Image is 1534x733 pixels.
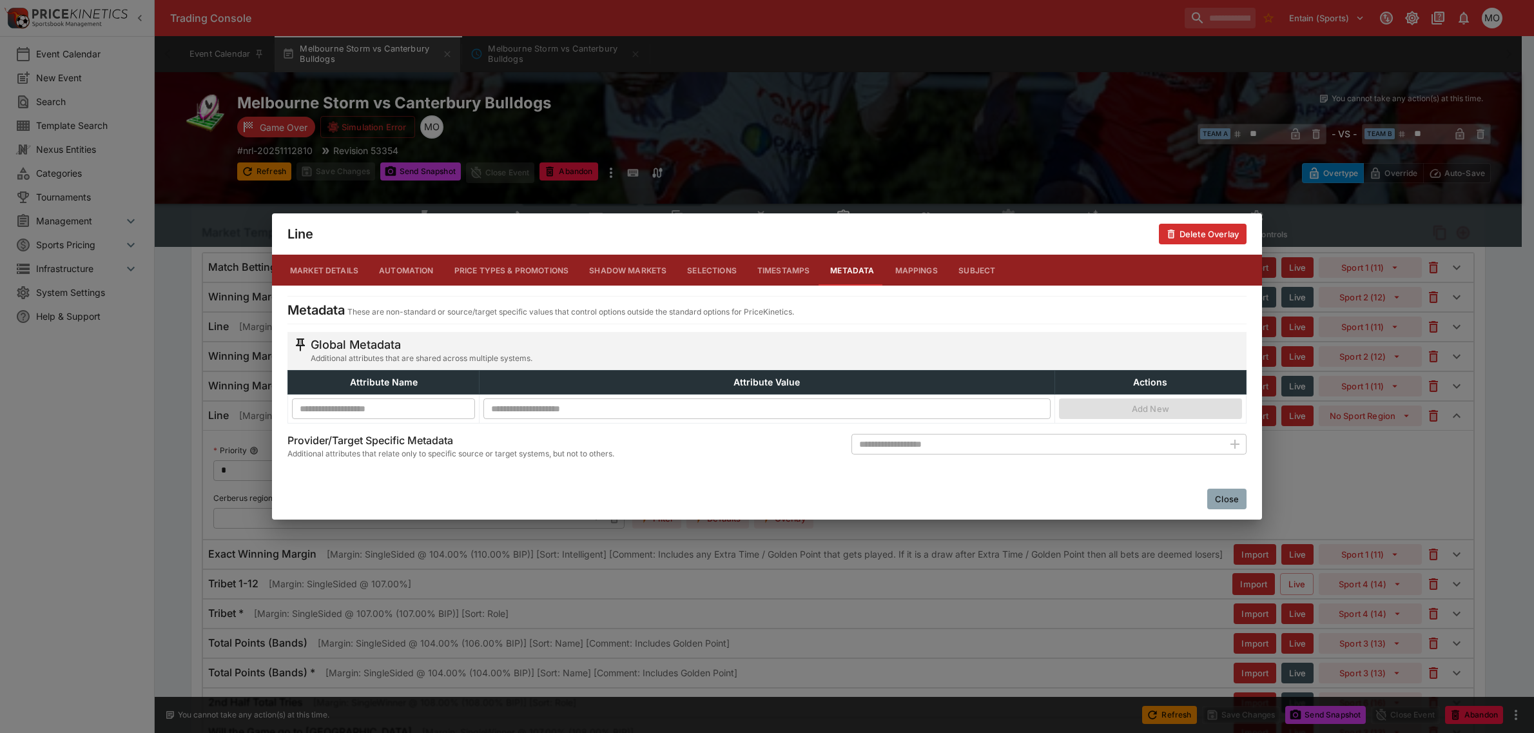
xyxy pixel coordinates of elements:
[948,255,1006,286] button: Subject
[288,371,480,395] th: Attribute Name
[287,226,313,242] h4: Line
[820,255,884,286] button: Metadata
[287,447,614,460] span: Additional attributes that relate only to specific source or target systems, but not to others.
[287,302,345,318] h4: Metadata
[885,255,948,286] button: Mappings
[480,371,1054,395] th: Attribute Value
[1159,224,1247,244] button: Delete Overlay
[1054,371,1246,395] th: Actions
[747,255,820,286] button: Timestamps
[287,434,614,447] h6: Provider/Target Specific Metadata
[347,306,794,318] p: These are non-standard or source/target specific values that control options outside the standard...
[579,255,677,286] button: Shadow Markets
[311,337,532,352] h5: Global Metadata
[677,255,747,286] button: Selections
[444,255,579,286] button: Price Types & Promotions
[311,352,532,365] span: Additional attributes that are shared across multiple systems.
[369,255,444,286] button: Automation
[280,255,369,286] button: Market Details
[1207,489,1247,509] button: Close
